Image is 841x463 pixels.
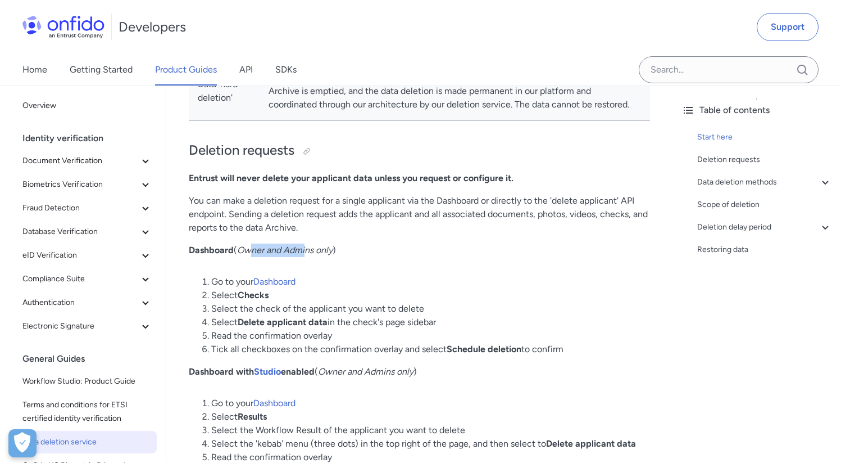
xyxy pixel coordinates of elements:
[211,302,650,316] li: Select the check of the applicant you want to delete
[211,410,650,424] li: Select
[253,398,296,408] a: Dashboard
[253,276,296,287] a: Dashboard
[697,243,832,257] a: Restoring data
[681,104,832,117] div: Table of contents
[211,397,650,410] li: Go to your
[238,411,267,422] strong: Results
[189,62,260,121] td: Data 'hard deletion'
[260,62,650,121] td: Permanent deletion of applicant data following the end of the deletion delay period. Your Archive...
[18,370,157,393] a: Workflow Studio: Product Guide
[18,291,157,314] button: Authentication
[239,54,253,86] a: API
[18,268,157,290] button: Compliance Suite
[189,245,234,255] strong: Dashboard
[189,141,650,160] h2: Deletion requests
[238,317,328,327] strong: Delete applicant data
[18,315,157,338] button: Electronic Signature
[697,221,832,234] a: Deletion delay period
[211,343,650,356] li: Tick all checkboxes on the confirmation overlay and select to confirm
[119,18,186,36] h1: Developers
[18,431,157,453] a: Data deletion service
[211,289,650,302] li: Select
[18,173,157,196] button: Biometrics Verification
[211,437,650,451] li: Select the 'kebab' menu (three dots) in the top right of the page, and then select to
[318,366,413,377] em: Owner and Admins only
[189,366,315,377] strong: Dashboard with enabled
[8,429,37,457] div: Cookie Preferences
[22,16,104,38] img: Onfido Logo
[22,435,152,449] span: Data deletion service
[155,54,217,86] a: Product Guides
[22,225,139,239] span: Database Verification
[22,178,139,191] span: Biometrics Verification
[22,154,139,168] span: Document Verification
[22,398,152,425] span: Terms and conditions for ETSI certified identity verification
[189,244,650,257] p: ( )
[697,153,832,167] a: Deletion requests
[211,316,650,329] li: Select in the check's page sidebar
[22,201,139,215] span: Fraud Detection
[211,424,650,437] li: Select the Workflow Result of the applicant you want to delete
[22,348,161,370] div: General Guides
[211,275,650,289] li: Go to your
[18,197,157,219] button: Fraud Detection
[18,221,157,243] button: Database Verification
[70,54,133,86] a: Getting Started
[697,176,832,189] a: Data deletion methods
[447,344,521,354] strong: Schedule deletion
[639,56,819,83] input: Onfido search input field
[22,375,152,388] span: Workflow Studio: Product Guide
[757,13,819,41] a: Support
[189,365,650,379] p: ( )
[22,296,139,309] span: Authentication
[697,198,832,212] a: Scope of deletion
[22,320,139,333] span: Electronic Signature
[22,249,139,262] span: eID Verification
[211,329,650,343] li: Read the confirmation overlay
[8,429,37,457] button: Open Preferences
[22,99,152,113] span: Overview
[18,394,157,430] a: Terms and conditions for ETSI certified identity verification
[22,127,161,150] div: Identity verification
[189,173,513,183] strong: Entrust will never delete your applicant data unless you request or configure it.
[546,438,636,449] strong: Delete applicant data
[18,150,157,172] button: Document Verification
[238,290,269,300] strong: Checks
[237,245,333,255] em: Owner and Admins only
[275,54,297,86] a: SDKs
[22,272,139,286] span: Compliance Suite
[254,366,281,377] a: Studio
[22,54,47,86] a: Home
[18,244,157,267] button: eID Verification
[18,95,157,117] a: Overview
[189,194,650,235] p: You can make a deletion request for a single applicant via the Dashboard or directly to the 'dele...
[697,131,832,144] a: Start here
